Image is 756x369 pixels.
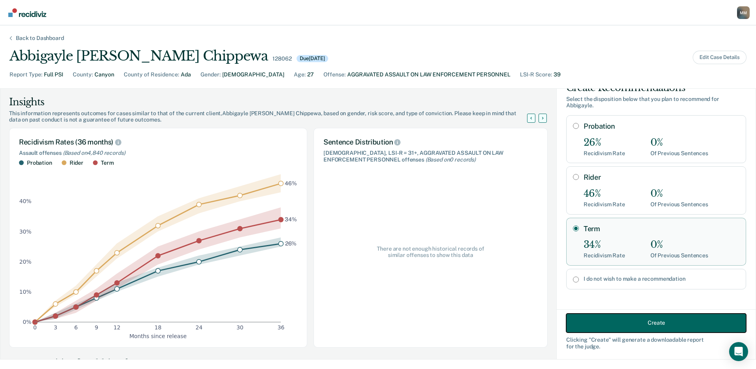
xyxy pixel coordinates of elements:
[19,228,32,234] text: 30%
[347,70,510,79] div: AGGRAVATED ASSAULT ON LAW ENFORCEMENT PERSONNEL
[155,324,162,331] text: 18
[554,70,561,79] div: 39
[285,240,297,247] text: 26%
[19,258,32,264] text: 20%
[73,70,93,79] div: County :
[19,288,32,295] text: 10%
[27,160,52,166] div: Probation
[285,180,297,186] text: 46%
[584,276,739,282] label: I do not wish to make a recommendation
[566,96,746,109] div: Select the disposition below that you plan to recommend for Abbigayle .
[584,137,625,148] div: 26%
[650,239,708,251] div: 0%
[323,138,538,146] div: Sentence Distribution
[737,6,750,19] div: M M
[6,35,74,42] div: Back to Dashboard
[95,324,98,331] text: 9
[101,160,113,166] div: Term
[584,150,625,157] div: Recidivism Rate
[23,319,32,325] text: 0%
[181,70,191,79] div: Ada
[584,239,625,251] div: 34%
[584,252,625,259] div: Recidivism Rate
[19,150,297,156] div: Assault offenses
[129,333,187,339] g: x-axis label
[650,150,708,157] div: Of Previous Sentences
[374,245,487,259] span: There are not enough historical records of similar offenses to show this data
[584,224,739,233] label: Term
[129,333,187,339] text: Months since release
[650,137,708,148] div: 0%
[285,180,297,246] g: text
[278,324,285,331] text: 36
[9,48,268,64] div: Abbigayle [PERSON_NAME] Chippewa
[19,198,32,204] text: 40%
[584,173,739,182] label: Rider
[124,70,179,79] div: County of Residence :
[8,8,46,17] img: Recidiviz
[236,324,244,331] text: 30
[693,51,747,64] button: Edit Case Details
[19,138,297,146] div: Recidivism Rates (36 months)
[113,324,121,331] text: 12
[35,174,281,322] g: area
[285,216,297,223] text: 34%
[323,70,346,79] div: Offense :
[584,188,625,200] div: 46%
[200,70,221,79] div: Gender :
[70,160,83,166] div: Rider
[297,55,328,62] div: Due [DATE]
[195,324,202,331] text: 24
[650,188,708,200] div: 0%
[584,122,739,131] label: Probation
[566,313,746,332] button: Create
[54,324,57,331] text: 3
[44,70,63,79] div: Full PSI
[9,96,537,108] div: Insights
[9,110,537,124] div: This information represents outcomes for cases similar to that of the current client, Abbigayle [...
[584,201,625,208] div: Recidivism Rate
[737,6,750,19] button: Profile dropdown button
[63,150,125,156] span: (Based on 4,840 records )
[94,70,114,79] div: Canyon
[425,156,476,163] span: (Based on 0 records )
[33,324,284,331] g: x-axis tick label
[650,201,708,208] div: Of Previous Sentences
[307,70,314,79] div: 27
[294,70,306,79] div: Age :
[272,55,291,62] div: 128062
[222,70,284,79] div: [DEMOGRAPHIC_DATA]
[74,324,78,331] text: 6
[566,336,746,350] div: Clicking " Create " will generate a downloadable report for the judge.
[19,198,32,325] g: y-axis tick label
[520,70,552,79] div: LSI-R Score :
[323,150,538,163] div: [DEMOGRAPHIC_DATA], LSI-R = 31+, AGGRAVATED ASSAULT ON LAW ENFORCEMENT PERSONNEL offenses
[650,252,708,259] div: Of Previous Sentences
[729,342,748,361] div: Open Intercom Messenger
[33,324,37,331] text: 0
[9,70,42,79] div: Report Type :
